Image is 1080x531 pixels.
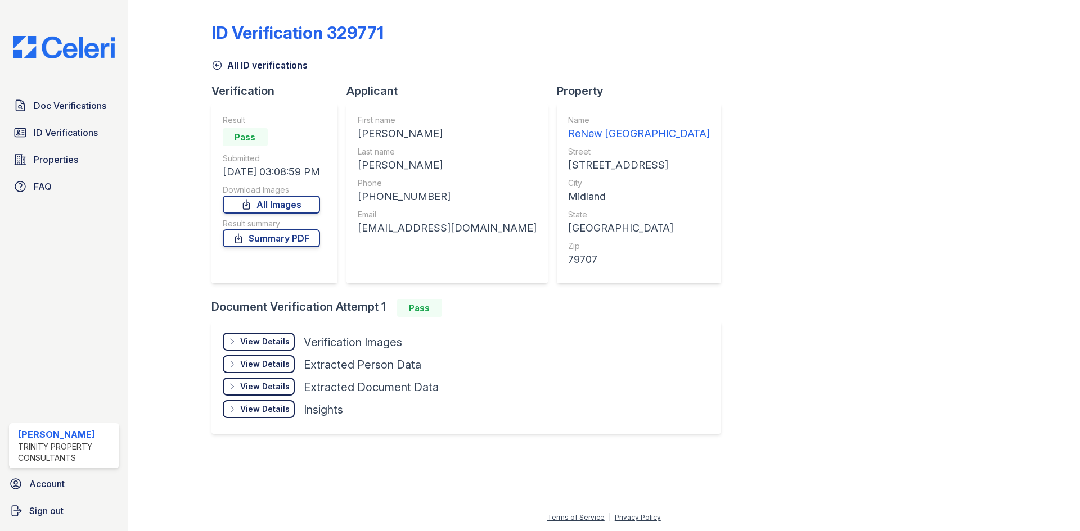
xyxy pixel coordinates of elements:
a: FAQ [9,175,119,198]
div: Property [557,83,730,99]
a: Properties [9,148,119,171]
div: ReNew [GEOGRAPHIC_DATA] [568,126,710,142]
div: View Details [240,381,290,392]
a: Privacy Policy [615,513,661,521]
div: Applicant [346,83,557,99]
div: [PHONE_NUMBER] [358,189,537,205]
div: State [568,209,710,220]
div: Name [568,115,710,126]
div: Download Images [223,184,320,196]
div: First name [358,115,537,126]
div: Trinity Property Consultants [18,441,115,464]
a: Terms of Service [547,513,605,521]
a: Summary PDF [223,229,320,247]
div: View Details [240,403,290,415]
a: ID Verifications [9,121,119,144]
div: View Details [240,336,290,347]
iframe: chat widget [1033,486,1069,520]
a: All ID verifications [211,58,308,72]
div: Document Verification Attempt 1 [211,299,730,317]
div: Result [223,115,320,126]
div: Street [568,146,710,157]
div: [GEOGRAPHIC_DATA] [568,220,710,236]
div: Submitted [223,153,320,164]
span: Properties [34,153,78,166]
a: Sign out [4,500,124,522]
span: FAQ [34,180,52,193]
img: CE_Logo_Blue-a8612792a0a2168367f1c8372b55b34899dd931a85d93a1a3d3e32e68fde9ad4.png [4,36,124,58]
div: Phone [358,178,537,189]
div: Last name [358,146,537,157]
div: Zip [568,240,710,252]
a: Doc Verifications [9,94,119,117]
div: Email [358,209,537,220]
div: City [568,178,710,189]
a: Name ReNew [GEOGRAPHIC_DATA] [568,115,710,142]
div: Pass [397,299,442,317]
span: ID Verifications [34,126,98,139]
div: Pass [223,128,268,146]
div: Result summary [223,218,320,229]
div: 79707 [568,252,710,267]
div: | [609,513,611,521]
div: [PERSON_NAME] [18,428,115,441]
div: View Details [240,358,290,370]
div: Verification Images [304,334,402,350]
div: [PERSON_NAME] [358,157,537,173]
div: Extracted Person Data [304,357,421,373]
div: Midland [568,189,710,205]
span: Doc Verifications [34,99,106,112]
span: Sign out [29,504,64,518]
div: [PERSON_NAME] [358,126,537,142]
div: [EMAIL_ADDRESS][DOMAIN_NAME] [358,220,537,236]
div: Verification [211,83,346,99]
div: Insights [304,402,343,417]
div: [DATE] 03:08:59 PM [223,164,320,180]
div: Extracted Document Data [304,379,439,395]
span: Account [29,477,65,491]
div: ID Verification 329771 [211,22,384,43]
a: Account [4,473,124,495]
div: [STREET_ADDRESS] [568,157,710,173]
a: All Images [223,196,320,214]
